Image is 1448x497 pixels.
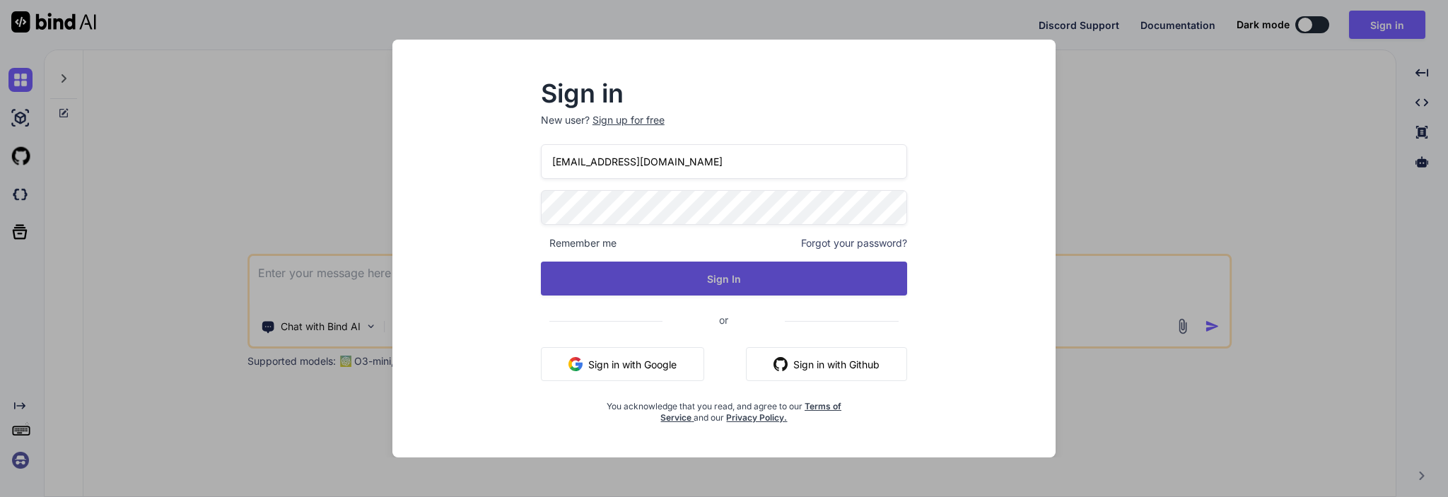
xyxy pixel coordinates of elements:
[541,262,907,296] button: Sign In
[541,82,907,105] h2: Sign in
[660,401,841,423] a: Terms of Service
[592,113,665,127] div: Sign up for free
[773,357,788,371] img: github
[541,144,907,179] input: Login or Email
[726,412,787,423] a: Privacy Policy.
[746,347,907,381] button: Sign in with Github
[541,347,704,381] button: Sign in with Google
[541,113,907,144] p: New user?
[568,357,583,371] img: google
[801,236,907,250] span: Forgot your password?
[541,236,617,250] span: Remember me
[602,392,846,423] div: You acknowledge that you read, and agree to our and our
[662,303,785,337] span: or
